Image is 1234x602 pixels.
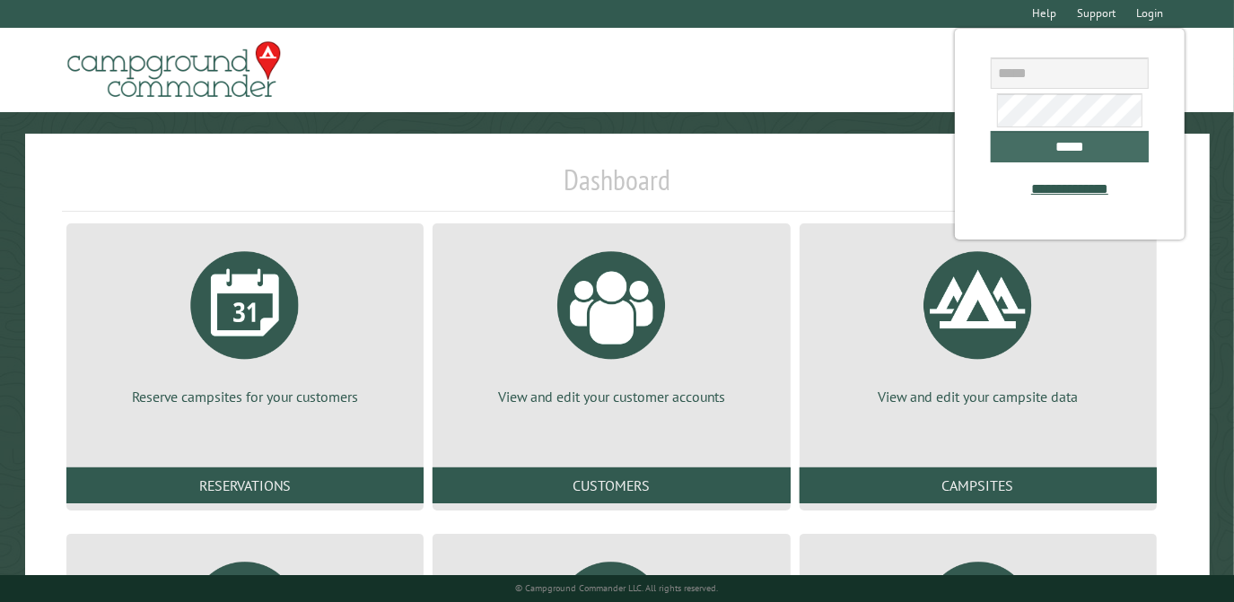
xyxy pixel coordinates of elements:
img: Campground Commander [62,35,286,105]
p: View and edit your customer accounts [454,387,768,406]
p: View and edit your campsite data [821,387,1135,406]
a: View and edit your campsite data [821,238,1135,406]
a: Reservations [66,467,424,503]
a: Reserve campsites for your customers [88,238,402,406]
a: Campsites [800,467,1157,503]
a: View and edit your customer accounts [454,238,768,406]
a: Customers [433,467,790,503]
h1: Dashboard [62,162,1173,212]
small: © Campground Commander LLC. All rights reserved. [516,582,719,594]
p: Reserve campsites for your customers [88,387,402,406]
